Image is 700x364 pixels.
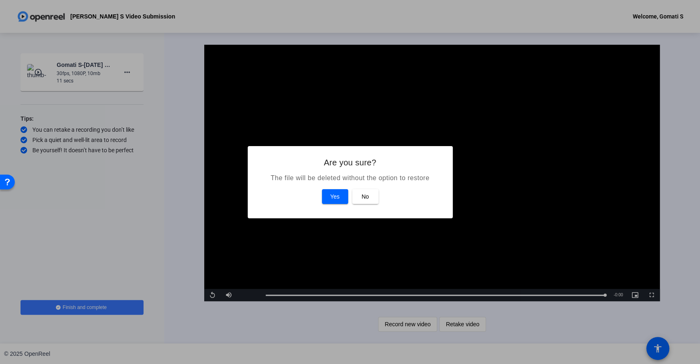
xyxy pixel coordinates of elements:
[258,156,443,169] h2: Are you sure?
[322,189,348,204] button: Yes
[362,192,369,201] span: No
[258,173,443,183] p: The file will be deleted without the option to restore
[330,192,340,201] span: Yes
[352,189,379,204] button: No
